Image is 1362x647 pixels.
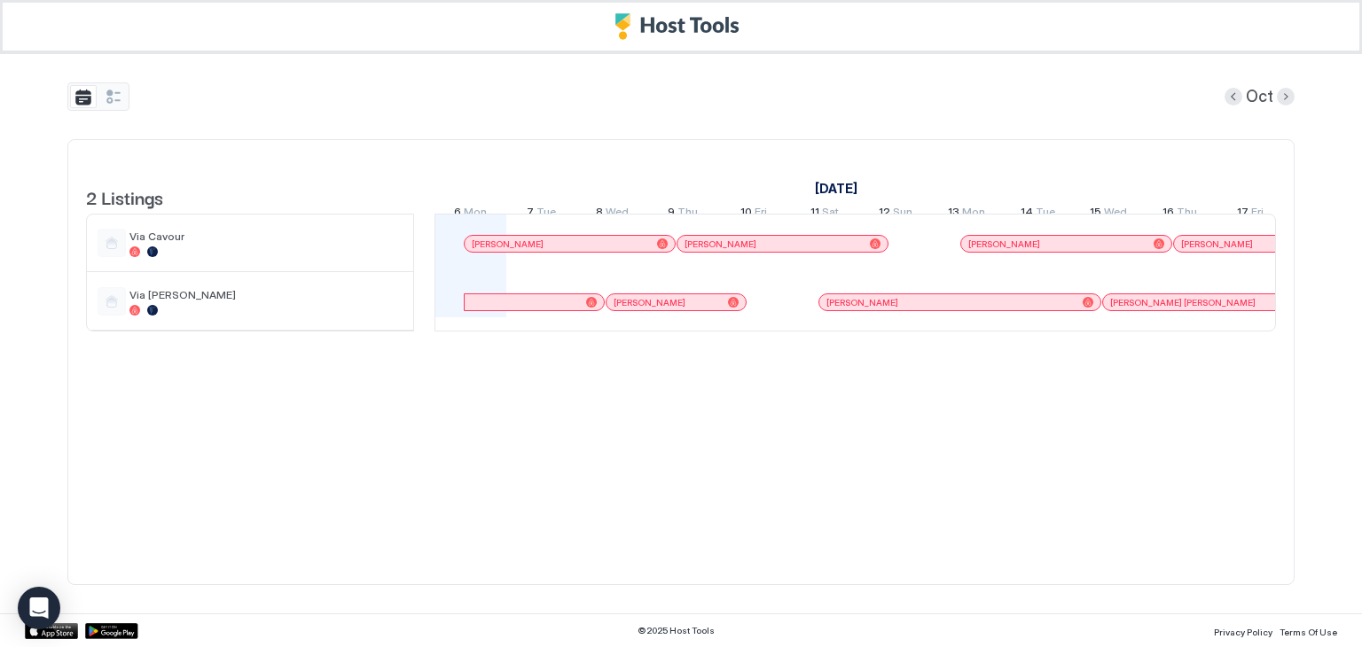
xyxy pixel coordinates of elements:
span: 8 [596,205,603,223]
span: Mon [464,205,487,223]
span: Oct [1246,87,1273,107]
span: 13 [948,205,959,223]
span: [PERSON_NAME] [826,297,898,308]
span: Mon [962,205,985,223]
span: Wed [606,205,629,223]
a: October 10, 2025 [736,201,771,227]
span: Via Cavour [129,230,403,243]
button: Next month [1277,88,1295,105]
span: © 2025 Host Tools [638,625,715,636]
span: Fri [1251,205,1264,223]
a: Privacy Policy [1214,621,1272,640]
span: Terms Of Use [1280,627,1337,637]
span: 2 Listings [86,183,163,210]
span: 9 [668,205,675,223]
span: 16 [1162,205,1174,223]
a: October 15, 2025 [1085,201,1131,227]
a: App Store [25,623,78,639]
a: October 9, 2025 [663,201,702,227]
span: Via [PERSON_NAME] [129,288,403,301]
div: Open Intercom Messenger [18,587,60,629]
span: 7 [527,205,534,223]
a: October 17, 2025 [1233,201,1268,227]
div: tab-group [67,82,129,111]
span: 6 [454,205,461,223]
span: Sun [893,205,912,223]
span: Wed [1104,205,1127,223]
span: Tue [536,205,556,223]
a: October 6, 2025 [450,201,491,227]
span: Fri [755,205,767,223]
a: October 6, 2025 [810,175,862,201]
a: October 13, 2025 [943,201,990,227]
span: [PERSON_NAME] [614,297,685,308]
span: [PERSON_NAME] [968,238,1040,250]
a: October 11, 2025 [806,201,843,227]
span: Privacy Policy [1214,627,1272,637]
span: [PERSON_NAME] [685,238,756,250]
a: October 16, 2025 [1158,201,1202,227]
a: October 12, 2025 [874,201,917,227]
a: October 7, 2025 [522,201,560,227]
span: 11 [810,205,819,223]
span: Tue [1036,205,1055,223]
a: October 8, 2025 [591,201,633,227]
span: 10 [740,205,752,223]
span: [PERSON_NAME] [PERSON_NAME] [1110,297,1256,308]
span: 17 [1237,205,1248,223]
span: 12 [879,205,890,223]
span: Thu [677,205,698,223]
span: Thu [1177,205,1197,223]
a: Terms Of Use [1280,621,1337,640]
span: 14 [1021,205,1033,223]
span: 15 [1090,205,1101,223]
button: Previous month [1225,88,1242,105]
span: [PERSON_NAME] [472,238,544,250]
span: Sat [822,205,839,223]
span: [PERSON_NAME] [1181,238,1253,250]
a: Google Play Store [85,623,138,639]
a: October 14, 2025 [1016,201,1060,227]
